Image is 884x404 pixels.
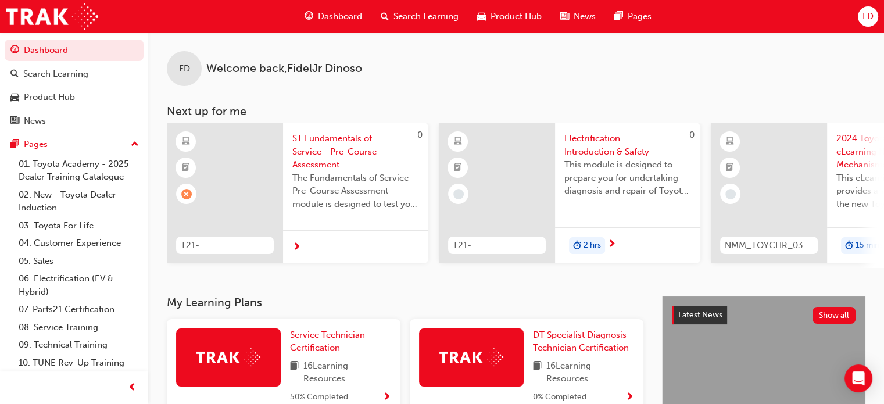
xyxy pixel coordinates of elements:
button: Pages [5,134,144,155]
span: The Fundamentals of Service Pre-Course Assessment module is designed to test your learning and un... [292,171,419,211]
span: Pages [628,10,652,23]
a: Product Hub [5,87,144,108]
a: search-iconSearch Learning [371,5,468,28]
span: 16 Learning Resources [546,359,634,385]
a: 07. Parts21 Certification [14,301,144,319]
a: guage-iconDashboard [295,5,371,28]
span: search-icon [10,69,19,80]
span: pages-icon [614,9,623,24]
div: Product Hub [24,91,75,104]
span: Show Progress [625,392,634,403]
span: FD [862,10,874,23]
a: 10. TUNE Rev-Up Training [14,354,144,372]
a: car-iconProduct Hub [468,5,551,28]
a: 02. New - Toyota Dealer Induction [14,186,144,217]
span: book-icon [290,359,299,385]
span: 0 % Completed [533,391,586,404]
span: news-icon [560,9,569,24]
span: book-icon [533,359,542,385]
a: 08. Service Training [14,319,144,337]
h3: My Learning Plans [167,296,643,309]
span: Welcome back , FidelJr Dinoso [206,62,362,76]
span: 50 % Completed [290,391,348,404]
a: Latest NewsShow all [672,306,856,324]
a: Search Learning [5,63,144,85]
span: NMM_TOYCHR_032024_MODULE_1 [725,239,813,252]
img: Trak [6,3,98,30]
button: Show all [813,307,856,324]
span: news-icon [10,116,19,127]
a: News [5,110,144,132]
span: Show Progress [382,392,391,403]
a: Dashboard [5,40,144,61]
a: 0T21-STFOS_PRE_EXAMST Fundamentals of Service - Pre-Course AssessmentThe Fundamentals of Service ... [167,123,428,263]
a: 04. Customer Experience [14,234,144,252]
span: DT Specialist Diagnosis Technician Certification [533,330,629,353]
span: Electrification Introduction & Safety [564,132,691,158]
span: 16 Learning Resources [303,359,391,385]
div: Pages [24,138,48,151]
span: learningRecordVerb_NONE-icon [725,189,736,199]
span: learningRecordVerb_NONE-icon [453,189,464,199]
span: T21-FOD_HVIS_PREREQ [453,239,541,252]
span: Dashboard [318,10,362,23]
span: Product Hub [491,10,542,23]
a: 09. Technical Training [14,336,144,354]
span: learningResourceType_ELEARNING-icon [182,134,190,149]
span: Service Technician Certification [290,330,365,353]
span: guage-icon [305,9,313,24]
span: learningResourceType_ELEARNING-icon [726,134,734,149]
span: 2 hrs [584,239,601,252]
button: DashboardSearch LearningProduct HubNews [5,37,144,134]
a: 03. Toyota For Life [14,217,144,235]
span: duration-icon [573,238,581,253]
span: Search Learning [393,10,459,23]
div: Open Intercom Messenger [844,364,872,392]
img: Trak [196,348,260,366]
a: news-iconNews [551,5,605,28]
a: 0T21-FOD_HVIS_PREREQElectrification Introduction & SafetyThis module is designed to prepare you f... [439,123,700,263]
span: Latest News [678,310,722,320]
span: booktick-icon [454,160,462,176]
span: search-icon [381,9,389,24]
span: 15 mins [856,239,883,252]
h3: Next up for me [148,105,884,118]
span: booktick-icon [726,160,734,176]
span: up-icon [131,137,139,152]
span: 0 [417,130,423,140]
span: next-icon [607,239,616,250]
a: Service Technician Certification [290,328,391,355]
span: 0 [689,130,695,140]
span: prev-icon [128,381,137,395]
span: learningRecordVerb_FAIL-icon [181,189,192,199]
span: car-icon [10,92,19,103]
span: learningResourceType_ELEARNING-icon [454,134,462,149]
span: FD [179,62,190,76]
a: pages-iconPages [605,5,661,28]
span: T21-STFOS_PRE_EXAM [181,239,269,252]
span: guage-icon [10,45,19,56]
span: duration-icon [845,238,853,253]
div: Search Learning [23,67,88,81]
span: booktick-icon [182,160,190,176]
span: pages-icon [10,140,19,150]
img: Trak [439,348,503,366]
span: This module is designed to prepare you for undertaking diagnosis and repair of Toyota & Lexus Ele... [564,158,691,198]
span: next-icon [292,242,301,253]
span: News [574,10,596,23]
a: 05. Sales [14,252,144,270]
button: FD [858,6,878,27]
a: DT Specialist Diagnosis Technician Certification [533,328,634,355]
span: ST Fundamentals of Service - Pre-Course Assessment [292,132,419,171]
a: 06. Electrification (EV & Hybrid) [14,270,144,301]
div: News [24,115,46,128]
span: car-icon [477,9,486,24]
a: 01. Toyota Academy - 2025 Dealer Training Catalogue [14,155,144,186]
